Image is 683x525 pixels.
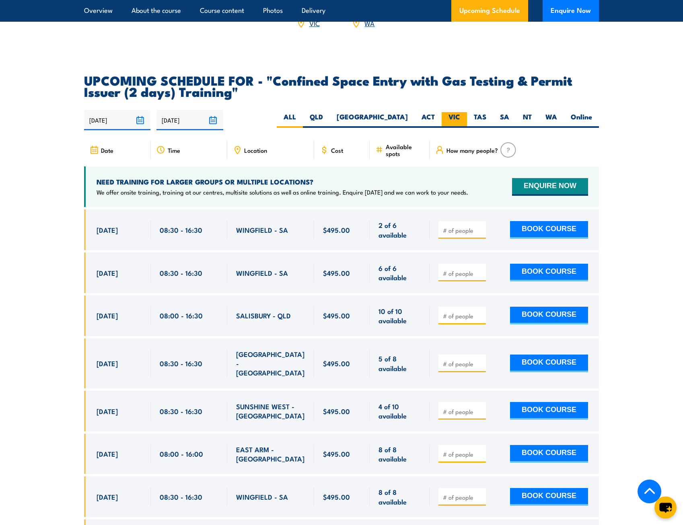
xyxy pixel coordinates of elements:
[323,225,350,234] span: $495.00
[510,402,588,420] button: BOOK COURSE
[323,449,350,458] span: $495.00
[379,445,421,463] span: 8 of 8 available
[236,225,288,234] span: WINGFIELD - SA
[160,492,202,501] span: 08:30 - 16:30
[379,487,421,506] span: 8 of 8 available
[160,225,202,234] span: 08:30 - 16:30
[97,311,118,320] span: [DATE]
[101,147,113,154] span: Date
[244,147,267,154] span: Location
[510,355,588,372] button: BOOK COURSE
[512,178,588,196] button: ENQUIRE NOW
[564,112,599,128] label: Online
[236,402,305,420] span: SUNSHINE WEST - [GEOGRAPHIC_DATA]
[236,349,305,377] span: [GEOGRAPHIC_DATA] - [GEOGRAPHIC_DATA]
[443,312,483,320] input: # of people
[97,225,118,234] span: [DATE]
[303,112,330,128] label: QLD
[331,147,343,154] span: Cost
[539,112,564,128] label: WA
[443,408,483,416] input: # of people
[379,263,421,282] span: 6 of 6 available
[309,18,320,28] a: VIC
[84,110,150,130] input: From date
[236,268,288,277] span: WINGFIELD - SA
[379,220,421,239] span: 2 of 6 available
[277,112,303,128] label: ALL
[323,492,350,501] span: $495.00
[97,268,118,277] span: [DATE]
[379,306,421,325] span: 10 of 10 available
[654,496,677,519] button: chat-button
[510,445,588,463] button: BOOK COURSE
[510,221,588,239] button: BOOK COURSE
[415,112,442,128] label: ACT
[156,110,223,130] input: To date
[168,147,180,154] span: Time
[510,307,588,324] button: BOOK COURSE
[236,311,291,320] span: SALISBURY - QLD
[236,492,288,501] span: WINGFIELD - SA
[323,311,350,320] span: $495.00
[97,188,468,196] p: We offer onsite training, training at our centres, multisite solutions as well as online training...
[510,488,588,506] button: BOOK COURSE
[323,268,350,277] span: $495.00
[442,112,467,128] label: VIC
[97,449,118,458] span: [DATE]
[443,226,483,234] input: # of people
[443,450,483,458] input: # of people
[323,359,350,368] span: $495.00
[160,268,202,277] span: 08:30 - 16:30
[97,406,118,416] span: [DATE]
[160,311,203,320] span: 08:00 - 16:30
[330,112,415,128] label: [GEOGRAPHIC_DATA]
[97,177,468,186] h4: NEED TRAINING FOR LARGER GROUPS OR MULTIPLE LOCATIONS?
[493,112,516,128] label: SA
[160,406,202,416] span: 08:30 - 16:30
[443,269,483,277] input: # of people
[379,354,421,373] span: 5 of 8 available
[323,406,350,416] span: $495.00
[510,264,588,281] button: BOOK COURSE
[364,18,374,28] a: WA
[386,143,424,157] span: Available spots
[443,493,483,501] input: # of people
[97,359,118,368] span: [DATE]
[467,112,493,128] label: TAS
[84,74,599,97] h2: UPCOMING SCHEDULE FOR - "Confined Space Entry with Gas Testing & Permit Issuer (2 days) Training"
[160,449,203,458] span: 08:00 - 16:00
[516,112,539,128] label: NT
[379,402,421,420] span: 4 of 10 available
[97,492,118,501] span: [DATE]
[160,359,202,368] span: 08:30 - 16:30
[236,445,305,463] span: EAST ARM - [GEOGRAPHIC_DATA]
[446,147,498,154] span: How many people?
[443,360,483,368] input: # of people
